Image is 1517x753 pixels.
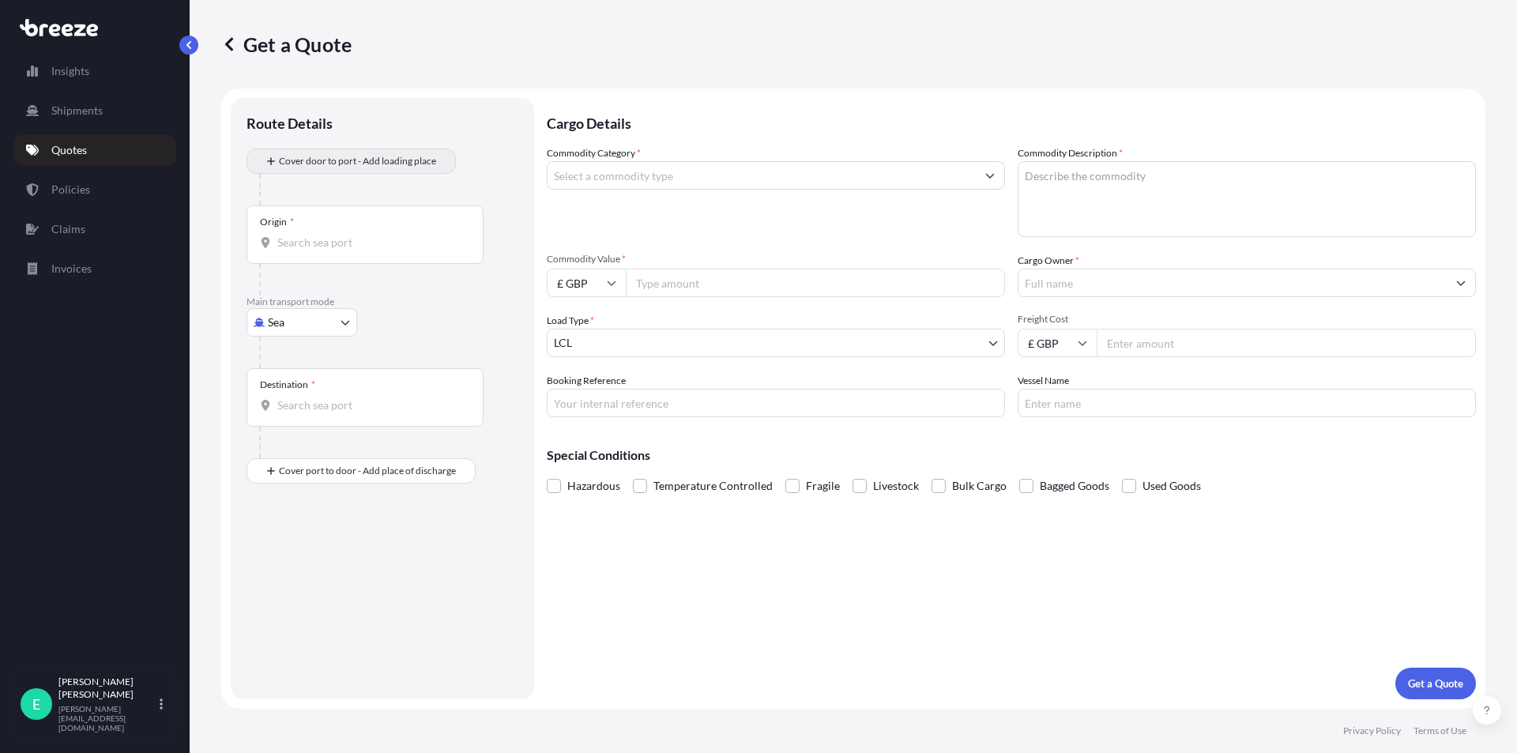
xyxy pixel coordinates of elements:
p: Invoices [51,261,92,277]
button: LCL [547,329,1005,357]
p: Policies [51,182,90,198]
a: Insights [13,55,176,87]
label: Commodity Category [547,145,641,161]
span: Load Type [547,313,594,329]
p: Insights [51,63,89,79]
button: Cover port to door - Add place of discharge [247,458,476,484]
label: Vessel Name [1018,373,1069,389]
p: Cargo Details [547,98,1476,145]
a: Shipments [13,95,176,126]
span: LCL [554,335,572,351]
input: Your internal reference [547,389,1005,417]
input: Origin [277,235,464,250]
span: E [32,696,40,712]
input: Full name [1018,269,1447,297]
a: Quotes [13,134,176,166]
button: Show suggestions [976,161,1004,190]
span: Cover port to door - Add place of discharge [279,463,456,479]
p: Shipments [51,103,103,119]
input: Type amount [626,269,1005,297]
span: Fragile [806,474,840,498]
span: Freight Cost [1018,313,1476,326]
p: Get a Quote [1408,676,1463,691]
span: Bagged Goods [1040,474,1109,498]
a: Privacy Policy [1343,725,1401,737]
span: Hazardous [567,474,620,498]
a: Invoices [13,253,176,284]
input: Enter amount [1097,329,1476,357]
p: [PERSON_NAME] [PERSON_NAME] [58,676,156,701]
span: Commodity Value [547,253,1005,265]
a: Policies [13,174,176,205]
a: Claims [13,213,176,245]
span: Livestock [873,474,919,498]
span: Cover door to port - Add loading place [279,153,436,169]
p: Main transport mode [247,296,518,308]
button: Cover door to port - Add loading place [247,149,456,174]
span: Bulk Cargo [952,474,1007,498]
label: Cargo Owner [1018,253,1079,269]
a: Terms of Use [1413,725,1466,737]
p: Get a Quote [221,32,352,57]
p: Quotes [51,142,87,158]
p: Special Conditions [547,449,1476,461]
label: Commodity Description [1018,145,1123,161]
span: Sea [268,314,284,330]
p: [PERSON_NAME][EMAIL_ADDRESS][DOMAIN_NAME] [58,704,156,732]
span: Temperature Controlled [653,474,773,498]
input: Enter name [1018,389,1476,417]
button: Get a Quote [1395,668,1476,699]
span: Used Goods [1142,474,1201,498]
input: Select a commodity type [548,161,976,190]
button: Select transport [247,308,357,337]
label: Booking Reference [547,373,626,389]
div: Origin [260,216,294,228]
p: Claims [51,221,85,237]
input: Destination [277,397,464,413]
div: Destination [260,378,315,391]
button: Show suggestions [1447,269,1475,297]
p: Route Details [247,114,333,133]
